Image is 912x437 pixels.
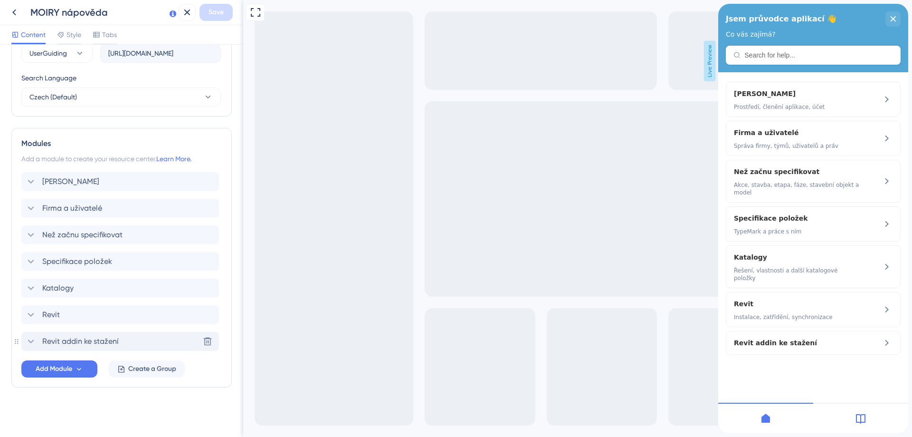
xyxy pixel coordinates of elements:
span: [PERSON_NAME] [16,84,127,96]
span: Content [21,29,46,40]
button: Czech (Default) [21,87,221,107]
div: Firma a uživatelé [21,199,222,218]
input: company.help.userguiding.com [108,48,213,58]
span: Instalace, zatřídění, synchronizace [16,310,142,317]
input: Search for help... [26,48,175,55]
span: Katalogy [16,248,127,259]
span: Save [209,7,224,18]
span: Revit [16,294,127,306]
div: Specifikace položek [16,209,142,232]
span: Než začnu specifikovat [16,162,127,174]
span: Tabs [102,29,117,40]
span: Než začnu specifikovat [42,229,123,241]
div: MOIRY nápověda [30,6,175,19]
span: Search Language [21,72,76,84]
div: Revit addin ke stažení [21,332,222,351]
span: Revit addin ke stažení [16,333,142,345]
span: Prostředí, členění aplikace, účet [16,99,142,107]
span: Add a module to create your resource center. [21,155,156,163]
div: close resource center [167,8,182,23]
div: Revit [16,294,142,317]
span: Specifikace položek [42,256,112,267]
span: Style [66,29,81,40]
span: Co vás zajímá? [8,27,57,34]
span: Live Preview [461,41,473,81]
div: Katalogy [21,279,222,298]
span: Správa firmy, týmů, uživatelů a práv [16,138,142,146]
div: Jsem nový [16,84,142,107]
div: Než začnu specifikovat [16,162,142,193]
span: Specifikace položek [16,209,127,220]
span: TypeMark a práce s ním [16,224,142,232]
span: Add Module [36,363,72,375]
span: Firma a uživatelé [42,203,102,214]
span: Czech (Default) [29,91,77,103]
button: Create a Group [109,360,185,378]
div: Než začnu specifikovat [21,225,222,244]
span: Revit addin ke stažení [42,336,119,347]
div: 3 [34,7,41,11]
span: Create a Group [128,363,176,375]
span: Řešení, vlastnosti a další katalogové položky [16,263,142,278]
span: Akce, stavba, etapa, fáze, stavební objekt a model [16,177,142,193]
span: UserGuiding [29,48,67,59]
span: Revit [42,309,60,320]
span: [PERSON_NAME] [42,176,99,187]
span: Firma a uživatelé [16,123,127,135]
span: Jsem průvodce aplikací 👋 [8,8,118,22]
div: Firma a uživatelé [16,123,142,146]
a: Learn More. [156,155,191,163]
div: [PERSON_NAME] [21,172,222,191]
button: Add Module [21,360,97,378]
button: UserGuiding [21,44,93,63]
div: Revit [21,305,222,324]
div: Modules [21,138,222,149]
button: Save [199,4,233,21]
div: Specifikace položek [21,252,222,271]
div: Katalogy [16,248,142,278]
span: Katalogy [42,282,74,294]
